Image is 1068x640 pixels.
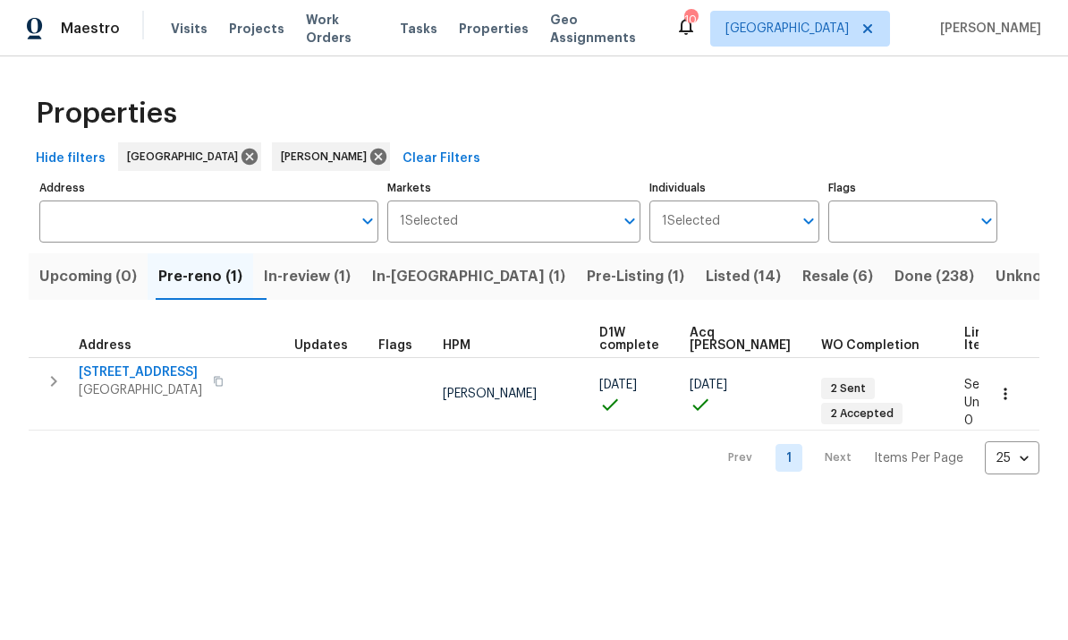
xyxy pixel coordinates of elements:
[874,449,963,467] p: Items Per Page
[587,264,684,289] span: Pre-Listing (1)
[443,339,470,352] span: HPM
[61,20,120,38] span: Maestro
[985,435,1039,482] div: 25
[725,20,849,38] span: [GEOGRAPHIC_DATA]
[158,264,242,289] span: Pre-reno (1)
[272,142,390,171] div: [PERSON_NAME]
[823,406,901,422] span: 2 Accepted
[690,379,727,391] span: [DATE]
[964,397,1008,427] span: Unsent: 0
[823,381,873,397] span: 2 Sent
[828,183,997,193] label: Flags
[79,363,202,381] span: [STREET_ADDRESS]
[617,209,642,234] button: Open
[36,148,106,170] span: Hide filters
[306,11,378,47] span: Work Orders
[599,327,659,352] span: D1W complete
[229,20,284,38] span: Projects
[706,264,781,289] span: Listed (14)
[264,264,351,289] span: In-review (1)
[36,105,177,123] span: Properties
[372,264,565,289] span: In-[GEOGRAPHIC_DATA] (1)
[933,20,1041,38] span: [PERSON_NAME]
[974,209,999,234] button: Open
[395,142,487,175] button: Clear Filters
[171,20,208,38] span: Visits
[690,327,791,352] span: Acq [PERSON_NAME]
[964,327,999,352] span: Line Items
[459,20,529,38] span: Properties
[684,11,697,29] div: 10
[550,11,654,47] span: Geo Assignments
[378,339,412,352] span: Flags
[711,441,1039,474] nav: Pagination Navigation
[400,22,437,35] span: Tasks
[39,183,378,193] label: Address
[39,264,137,289] span: Upcoming (0)
[400,214,458,229] span: 1 Selected
[796,209,821,234] button: Open
[403,148,480,170] span: Clear Filters
[79,339,131,352] span: Address
[649,183,818,193] label: Individuals
[443,388,537,400] span: [PERSON_NAME]
[802,264,873,289] span: Resale (6)
[821,339,920,352] span: WO Completion
[894,264,974,289] span: Done (238)
[599,379,637,391] span: [DATE]
[964,379,1009,391] span: Sent: 11
[662,214,720,229] span: 1 Selected
[776,444,802,472] a: Goto page 1
[29,142,113,175] button: Hide filters
[294,339,348,352] span: Updates
[127,148,245,166] span: [GEOGRAPHIC_DATA]
[387,183,641,193] label: Markets
[355,209,380,234] button: Open
[281,148,374,166] span: [PERSON_NAME]
[79,381,202,399] span: [GEOGRAPHIC_DATA]
[118,142,261,171] div: [GEOGRAPHIC_DATA]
